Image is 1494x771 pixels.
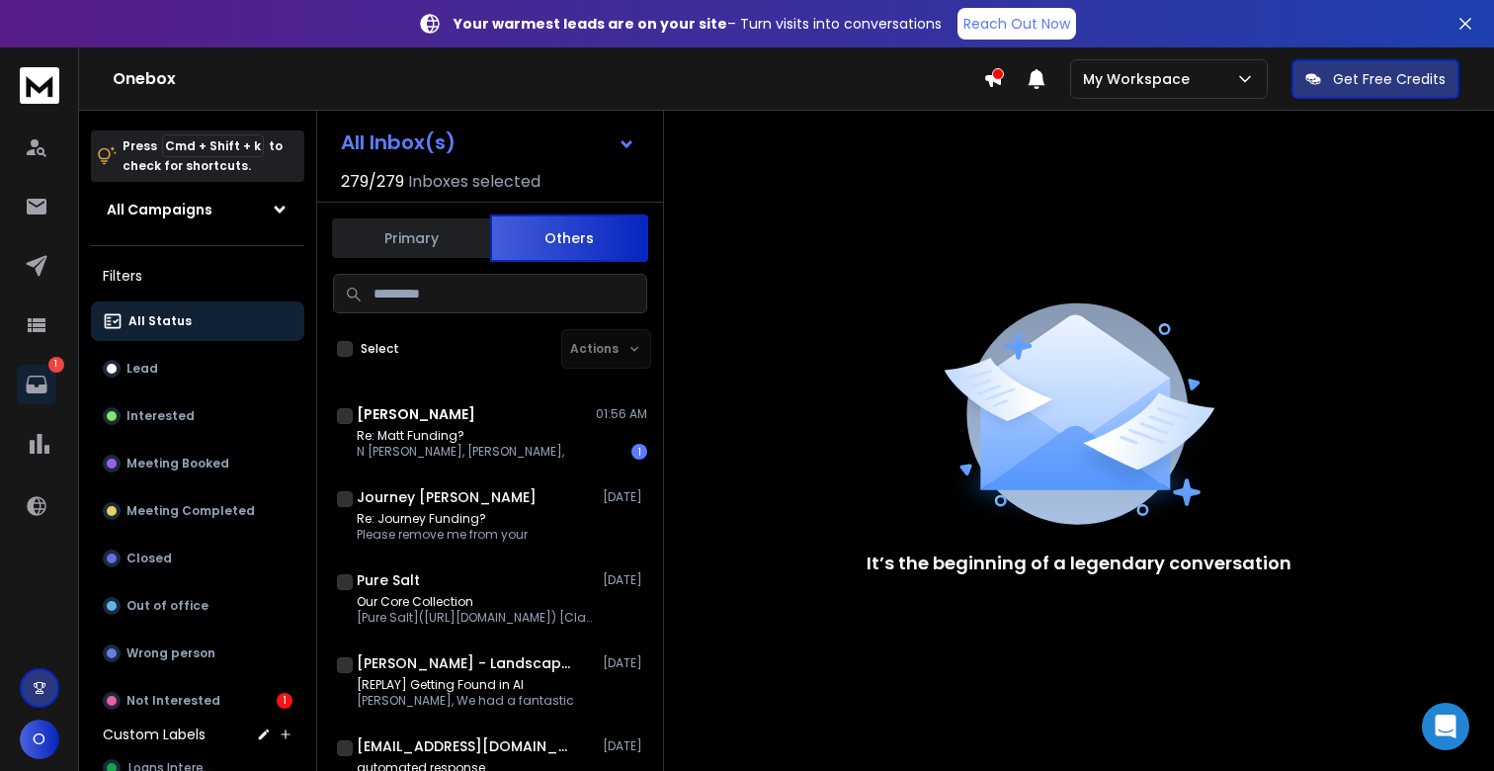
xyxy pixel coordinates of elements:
[603,655,647,671] p: [DATE]
[91,444,304,483] button: Meeting Booked
[126,645,215,661] p: Wrong person
[357,693,574,709] p: [PERSON_NAME], We had a fantastic
[357,653,574,673] h1: [PERSON_NAME] - Landscape & Hardscape Contractor Marketing
[1291,59,1459,99] button: Get Free Credits
[126,693,220,709] p: Not Interested
[91,349,304,388] button: Lead
[91,190,304,229] button: All Campaigns
[126,503,255,519] p: Meeting Completed
[357,677,574,693] p: [REPLAY] Getting Found in AI
[357,610,594,626] p: [Pure Salt]([URL][DOMAIN_NAME]) [Classic Pure Salt:
[91,539,304,578] button: Closed
[126,456,229,471] p: Meeting Booked
[128,313,192,329] p: All Status
[341,170,404,194] span: 279 / 279
[17,365,56,404] a: 1
[325,123,651,162] button: All Inbox(s)
[277,693,292,709] div: 1
[126,408,195,424] p: Interested
[20,67,59,104] img: logo
[603,572,647,588] p: [DATE]
[454,14,727,34] strong: Your warmest leads are on your site
[963,14,1070,34] p: Reach Out Now
[123,136,283,176] p: Press to check for shortcuts.
[408,170,540,194] h3: Inboxes selected
[596,406,647,422] p: 01:56 AM
[603,489,647,505] p: [DATE]
[162,134,264,157] span: Cmd + Shift + k
[91,586,304,626] button: Out of office
[91,491,304,531] button: Meeting Completed
[91,301,304,341] button: All Status
[454,14,942,34] p: – Turn visits into conversations
[1083,69,1198,89] p: My Workspace
[91,396,304,436] button: Interested
[357,511,528,527] p: Re: Journey Funding?
[20,720,59,759] button: O
[126,551,172,566] p: Closed
[107,200,212,219] h1: All Campaigns
[103,725,206,744] h3: Custom Labels
[357,428,564,444] p: Re: Matt Funding?
[357,444,564,460] p: N [PERSON_NAME], [PERSON_NAME],
[126,361,158,377] p: Lead
[48,357,64,373] p: 1
[357,736,574,756] h1: [EMAIL_ADDRESS][DOMAIN_NAME]
[357,404,475,424] h1: [PERSON_NAME]
[357,570,420,590] h1: Pure Salt
[357,487,537,507] h1: Journey [PERSON_NAME]
[631,444,647,460] div: 1
[867,550,1291,577] p: It’s the beginning of a legendary conversation
[490,214,648,262] button: Others
[341,132,456,152] h1: All Inbox(s)
[1422,703,1469,750] div: Open Intercom Messenger
[957,8,1076,40] a: Reach Out Now
[91,634,304,673] button: Wrong person
[361,341,399,357] label: Select
[113,67,983,91] h1: Onebox
[357,594,594,610] p: Our Core Collection
[357,527,528,543] p: Please remove me from your
[332,216,490,260] button: Primary
[126,598,208,614] p: Out of office
[1333,69,1446,89] p: Get Free Credits
[603,738,647,754] p: [DATE]
[91,262,304,290] h3: Filters
[91,681,304,721] button: Not Interested1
